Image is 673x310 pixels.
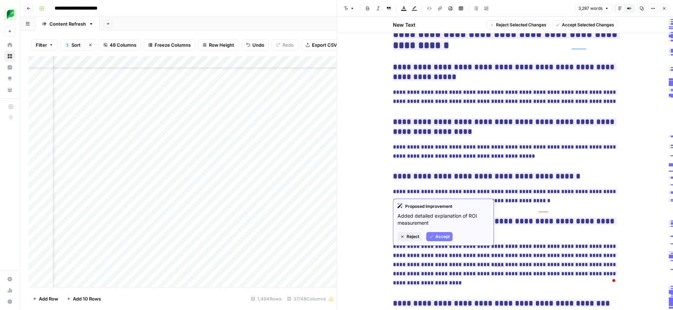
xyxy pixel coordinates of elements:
[435,233,450,240] span: Accept
[397,203,489,210] div: Proposed Improvement
[4,84,15,95] a: Your Data
[397,212,489,226] p: Added detailed explanation of ROI measurement
[407,233,419,240] span: Reject
[144,39,195,51] button: Freeze Columns
[397,232,422,241] button: Reject
[4,62,15,73] a: Insights
[72,41,81,48] span: Sort
[61,39,85,51] button: 1Sort
[4,51,15,62] a: Browse
[393,21,415,28] h2: New Text
[4,273,15,285] a: Settings
[242,39,269,51] button: Undo
[4,296,15,307] button: Help + Support
[198,39,239,51] button: Row Height
[283,41,294,48] span: Redo
[28,293,62,304] button: Add Row
[487,20,550,29] button: Reject Selected Changes
[4,39,15,51] a: Home
[4,6,15,23] button: Workspace: SproutSocial
[49,20,86,27] div: Content Refresh
[248,293,284,304] div: 1,494 Rows
[552,20,617,29] button: Accept Selected Changes
[4,8,17,21] img: SproutSocial Logo
[4,285,15,296] a: Usage
[155,41,191,48] span: Freeze Columns
[4,73,15,84] a: Opportunities
[31,39,58,51] button: Filter
[36,41,47,48] span: Filter
[284,293,336,304] div: 37/48 Columns
[73,295,101,302] span: Add 10 Rows
[99,39,141,51] button: 48 Columns
[426,232,453,241] button: Accept
[562,22,614,28] span: Accept Selected Changes
[66,42,68,48] span: 1
[39,295,58,302] span: Add Row
[312,41,337,48] span: Export CSV
[36,17,100,31] a: Content Refresh
[578,5,603,12] span: 3,287 words
[65,42,69,48] div: 1
[575,4,612,13] button: 3,287 words
[209,41,234,48] span: Row Height
[252,41,264,48] span: Undo
[301,39,341,51] button: Export CSV
[62,293,105,304] button: Add 10 Rows
[272,39,298,51] button: Redo
[496,22,546,28] span: Reject Selected Changes
[110,41,136,48] span: 48 Columns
